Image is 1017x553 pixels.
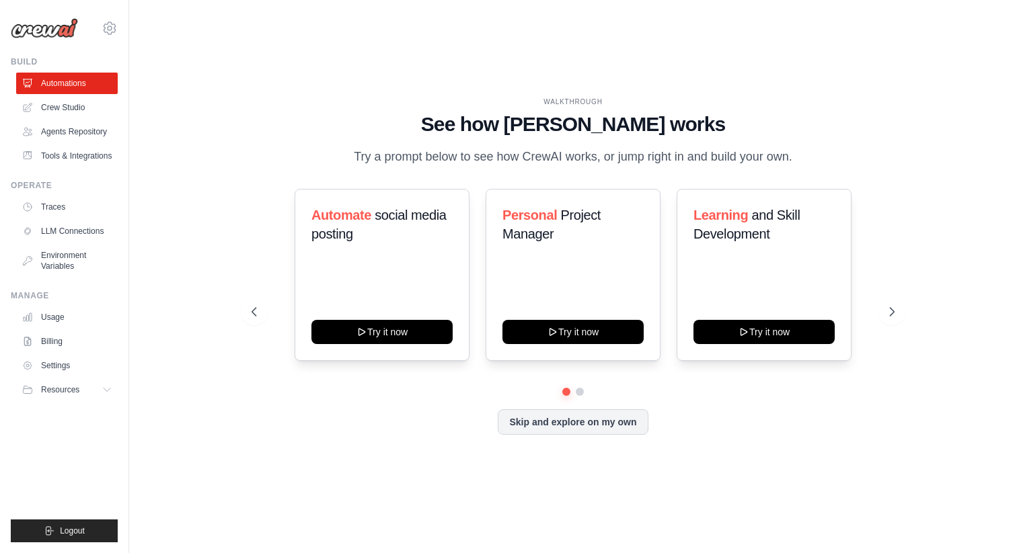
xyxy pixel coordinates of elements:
[252,97,895,107] div: WALKTHROUGH
[311,208,447,241] span: social media posting
[16,145,118,167] a: Tools & Integrations
[311,320,453,344] button: Try it now
[502,208,601,241] span: Project Manager
[311,208,371,222] span: Automate
[16,121,118,142] a: Agents Repository
[498,409,648,435] button: Skip and explore on my own
[16,306,118,328] a: Usage
[693,208,800,241] span: and Skill Development
[11,290,118,301] div: Manage
[502,208,557,222] span: Personal
[16,331,118,352] a: Billing
[16,73,118,94] a: Automations
[502,320,644,344] button: Try it now
[41,384,79,395] span: Resources
[16,220,118,242] a: LLM Connections
[16,245,118,277] a: Environment Variables
[693,208,748,222] span: Learning
[11,519,118,542] button: Logout
[11,18,78,38] img: Logo
[16,379,118,400] button: Resources
[16,97,118,118] a: Crew Studio
[11,56,118,67] div: Build
[347,147,799,167] p: Try a prompt below to see how CrewAI works, or jump right in and build your own.
[11,180,118,191] div: Operate
[60,525,85,536] span: Logout
[16,355,118,376] a: Settings
[252,112,895,136] h1: See how [PERSON_NAME] works
[693,320,835,344] button: Try it now
[16,196,118,218] a: Traces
